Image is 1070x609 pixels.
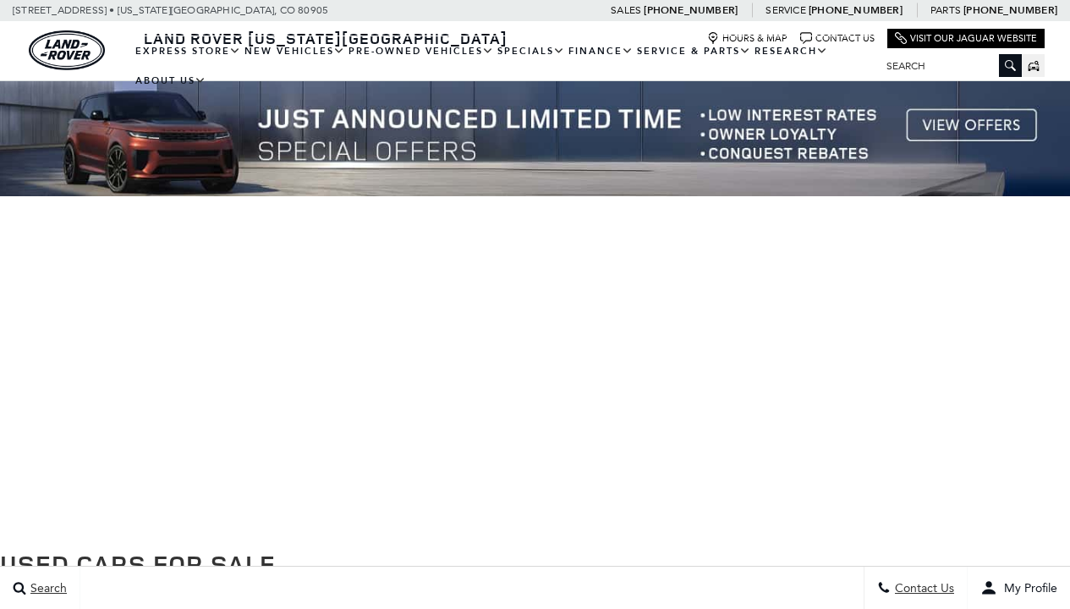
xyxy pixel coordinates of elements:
span: Sales [611,4,641,16]
a: [PHONE_NUMBER] [963,3,1057,17]
a: Finance [567,36,635,66]
a: Research [753,36,830,66]
span: Parts [930,4,961,16]
a: land-rover [29,30,105,70]
span: Land Rover [US_STATE][GEOGRAPHIC_DATA] [144,28,508,48]
span: Contact Us [891,581,954,595]
a: Specials [496,36,567,66]
a: Pre-Owned Vehicles [347,36,496,66]
a: [PHONE_NUMBER] [644,3,738,17]
a: About Us [134,66,208,96]
a: Hours & Map [707,32,787,45]
span: Service [765,4,805,16]
button: user-profile-menu [968,567,1070,609]
a: Visit Our Jaguar Website [895,32,1037,45]
a: [STREET_ADDRESS] • [US_STATE][GEOGRAPHIC_DATA], CO 80905 [13,4,328,16]
a: Contact Us [800,32,875,45]
span: My Profile [997,581,1057,595]
span: Search [26,581,67,595]
a: New Vehicles [243,36,347,66]
a: Land Rover [US_STATE][GEOGRAPHIC_DATA] [134,28,518,48]
a: [PHONE_NUMBER] [809,3,903,17]
a: Service & Parts [635,36,753,66]
nav: Main Navigation [134,36,874,96]
a: EXPRESS STORE [134,36,243,66]
img: Land Rover [29,30,105,70]
input: Search [874,56,1022,76]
